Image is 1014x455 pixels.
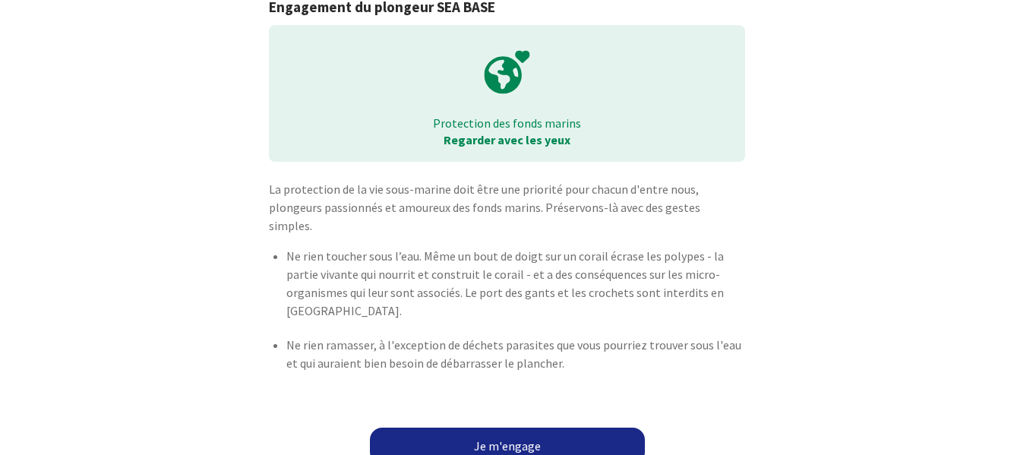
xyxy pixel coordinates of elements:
p: La protection de la vie sous-marine doit être une priorité pour chacun d'entre nous, plongeurs pa... [269,180,745,235]
p: Ne rien ramasser, à l'exception de déchets parasites que vous pourriez trouver sous l'eau et qui ... [286,336,745,372]
p: Ne rien toucher sous l’eau. Même un bout de doigt sur un corail écrase les polypes - la partie vi... [286,247,745,320]
p: Protection des fonds marins [280,115,734,131]
strong: Regarder avec les yeux [444,132,570,147]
